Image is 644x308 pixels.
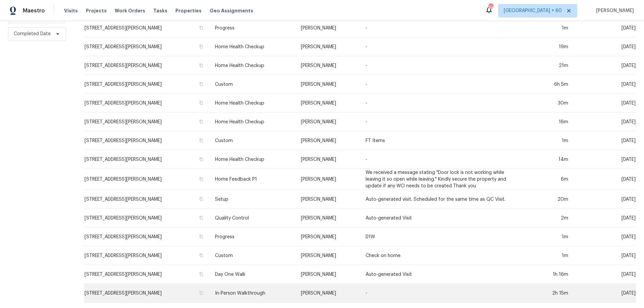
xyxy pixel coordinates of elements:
td: - [360,113,526,131]
td: - [360,75,526,94]
td: Home Health Checkup [210,150,296,169]
td: [DATE] [574,56,636,75]
td: [STREET_ADDRESS][PERSON_NAME] [84,169,209,190]
td: [STREET_ADDRESS][PERSON_NAME] [84,94,209,113]
td: [STREET_ADDRESS][PERSON_NAME] [84,19,209,38]
td: [STREET_ADDRESS][PERSON_NAME] [84,228,209,246]
td: Check on home [360,246,526,265]
button: Copy Address [198,100,204,106]
td: Auto-generated visit. Scheduled for the same time as QC Visit. [360,190,526,209]
span: Properties [175,7,202,14]
span: Projects [86,7,107,14]
span: Visits [64,7,78,14]
td: Custom [210,75,296,94]
td: [PERSON_NAME] [296,94,360,113]
td: [PERSON_NAME] [296,228,360,246]
td: [PERSON_NAME] [296,131,360,150]
td: Home Health Checkup [210,56,296,75]
td: 1m [526,131,574,150]
td: [PERSON_NAME] [296,284,360,303]
button: Copy Address [198,215,204,221]
div: 648 [488,4,493,11]
td: Auto-generated Visit [360,209,526,228]
td: 21m [526,56,574,75]
button: Copy Address [198,196,204,202]
td: [STREET_ADDRESS][PERSON_NAME] [84,284,209,303]
td: - [360,284,526,303]
td: 1m [526,228,574,246]
button: Copy Address [198,271,204,277]
button: Copy Address [198,176,204,182]
td: [STREET_ADDRESS][PERSON_NAME] [84,113,209,131]
button: Copy Address [198,290,204,296]
td: 6h 5m [526,75,574,94]
button: Copy Address [198,62,204,68]
td: - [360,56,526,75]
td: - [360,150,526,169]
span: Completed Date [14,30,51,37]
button: Copy Address [198,119,204,125]
td: [DATE] [574,228,636,246]
td: [DATE] [574,209,636,228]
td: [STREET_ADDRESS][PERSON_NAME] [84,56,209,75]
td: 30m [526,94,574,113]
td: [DATE] [574,131,636,150]
td: Quality Control [210,209,296,228]
td: [STREET_ADDRESS][PERSON_NAME] [84,265,209,284]
td: 6m [526,169,574,190]
button: Copy Address [198,137,204,143]
td: 2m [526,209,574,228]
td: In-Person Walkthrough [210,284,296,303]
td: [STREET_ADDRESS][PERSON_NAME] [84,246,209,265]
td: Home Health Checkup [210,113,296,131]
span: Work Orders [115,7,145,14]
td: [PERSON_NAME] [296,190,360,209]
td: [DATE] [574,94,636,113]
td: [PERSON_NAME] [296,56,360,75]
td: [PERSON_NAME] [296,169,360,190]
span: Geo Assignments [210,7,253,14]
td: [PERSON_NAME] [296,75,360,94]
td: 2h 15m [526,284,574,303]
td: [STREET_ADDRESS][PERSON_NAME] [84,190,209,209]
td: [STREET_ADDRESS][PERSON_NAME] [84,75,209,94]
td: [PERSON_NAME] [296,113,360,131]
span: Maestro [23,7,45,14]
td: Home Health Checkup [210,38,296,56]
td: Auto-generated Visit [360,265,526,284]
td: FT Items [360,131,526,150]
button: Copy Address [198,44,204,50]
td: - [360,94,526,113]
td: 1h 16m [526,265,574,284]
button: Copy Address [198,252,204,258]
td: 20m [526,190,574,209]
button: Copy Address [198,81,204,87]
td: [DATE] [574,19,636,38]
td: [STREET_ADDRESS][PERSON_NAME] [84,131,209,150]
td: Day One Walk [210,265,296,284]
span: [GEOGRAPHIC_DATA] + 60 [504,7,562,14]
td: 1m [526,246,574,265]
td: [DATE] [574,38,636,56]
td: D1W [360,228,526,246]
span: [PERSON_NAME] [593,7,634,14]
td: [DATE] [574,169,636,190]
td: [PERSON_NAME] [296,150,360,169]
td: 1m [526,19,574,38]
td: [DATE] [574,75,636,94]
button: Copy Address [198,25,204,31]
td: Progress [210,19,296,38]
td: We received a message stating "Door lock is not working while leaving it so open while leaving." ... [360,169,526,190]
td: [PERSON_NAME] [296,265,360,284]
td: [PERSON_NAME] [296,38,360,56]
td: [PERSON_NAME] [296,209,360,228]
td: [DATE] [574,190,636,209]
td: Setup [210,190,296,209]
td: 16m [526,113,574,131]
td: [PERSON_NAME] [296,19,360,38]
td: [DATE] [574,265,636,284]
td: [DATE] [574,246,636,265]
td: [STREET_ADDRESS][PERSON_NAME] [84,150,209,169]
td: - [360,19,526,38]
td: [DATE] [574,150,636,169]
